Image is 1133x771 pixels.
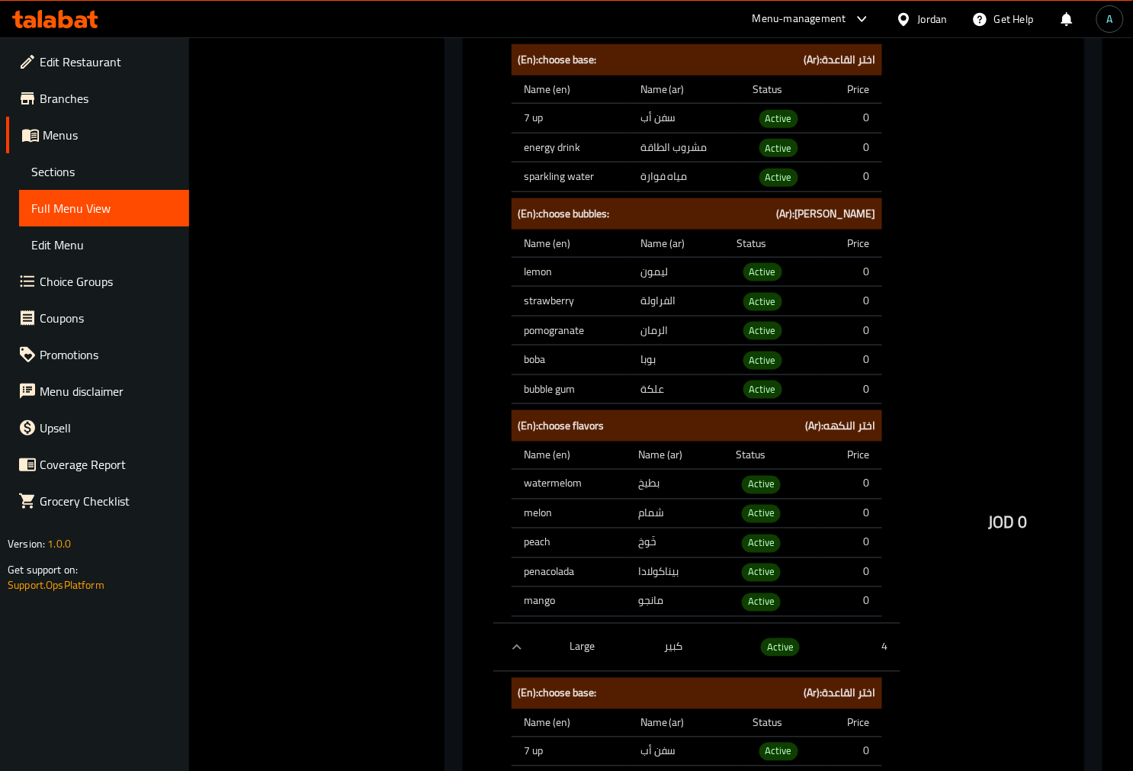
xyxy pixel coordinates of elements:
[518,416,604,435] b: (En): choose flavors
[40,492,177,510] span: Grocery Checklist
[512,133,628,162] th: energy drink
[512,287,628,316] th: strawberry
[629,257,725,287] td: ليمون
[761,638,800,657] div: Active
[8,534,45,554] span: Version:
[742,593,781,611] span: Active
[822,499,882,528] td: 0
[743,293,782,311] div: Active
[806,416,876,435] b: (Ar): اختر النكهه
[627,499,724,528] td: شمام
[40,53,177,71] span: Edit Restaurant
[742,564,781,581] span: Active
[652,623,743,671] td: كبير
[628,162,741,192] td: مياه فوارة
[518,204,609,223] b: (En): choose bubbles:
[804,684,876,703] b: (Ar): اختر القاعدة
[918,11,948,27] div: Jordan
[742,505,781,523] div: Active
[828,709,882,737] th: Price
[828,133,882,162] td: 0
[828,104,882,133] td: 0
[512,316,628,345] th: pomogranate
[19,226,189,263] a: Edit Menu
[6,373,189,410] a: Menu disclaimer
[31,236,177,254] span: Edit Menu
[743,352,782,369] span: Active
[512,345,628,375] th: boba
[837,623,900,671] td: 4
[6,80,189,117] a: Branches
[518,684,596,703] b: (En): choose base:
[512,499,627,528] th: melon
[804,50,876,69] b: (Ar): اختر القاعدة
[759,169,798,186] span: Active
[822,528,882,558] td: 0
[512,587,627,617] th: mango
[759,110,798,128] div: Active
[753,10,846,28] div: Menu-management
[6,410,189,446] a: Upsell
[743,263,782,281] span: Active
[19,153,189,190] a: Sections
[19,190,189,226] a: Full Menu View
[1107,11,1113,27] span: A
[627,470,724,500] td: بطيخ
[759,169,798,187] div: Active
[627,442,724,470] th: Name (ar)
[725,230,823,258] th: Status
[40,345,177,364] span: Promotions
[628,737,741,766] td: سفن أب
[512,230,882,405] table: purchases
[627,587,724,617] td: مانجو
[6,117,189,153] a: Menus
[743,322,782,339] span: Active
[628,104,741,133] td: سفن أب
[627,528,724,558] td: خَوخ
[512,709,628,737] th: Name (en)
[822,345,882,375] td: 0
[506,636,528,659] button: expand row
[40,382,177,400] span: Menu disclaimer
[776,204,876,223] b: (Ar): [PERSON_NAME]
[512,470,627,500] th: watermelom
[512,557,627,587] th: penacolada
[627,557,724,587] td: بيناكولادا
[8,560,78,580] span: Get support on:
[989,508,1015,538] span: JOD
[512,75,882,192] table: purchases
[6,446,189,483] a: Coverage Report
[743,322,782,340] div: Active
[6,483,189,519] a: Grocery Checklist
[1018,508,1027,538] span: 0
[40,309,177,327] span: Coupons
[743,381,782,399] div: Active
[40,89,177,108] span: Branches
[759,110,798,127] span: Active
[742,535,781,552] span: Active
[743,293,782,310] span: Active
[742,476,781,494] div: Active
[822,287,882,316] td: 0
[741,75,828,104] th: Status
[40,455,177,474] span: Coverage Report
[822,374,882,404] td: 0
[512,528,627,558] th: peach
[8,575,104,595] a: Support.OpsPlatform
[6,263,189,300] a: Choice Groups
[724,442,822,470] th: Status
[512,442,627,470] th: Name (en)
[512,162,628,192] th: sparkling water
[629,230,725,258] th: Name (ar)
[512,104,628,133] th: 7 up
[828,162,882,192] td: 0
[822,557,882,587] td: 0
[742,535,781,553] div: Active
[628,75,741,104] th: Name (ar)
[759,140,798,157] span: Active
[629,316,725,345] td: الرمان
[822,587,882,617] td: 0
[822,257,882,287] td: 0
[31,162,177,181] span: Sections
